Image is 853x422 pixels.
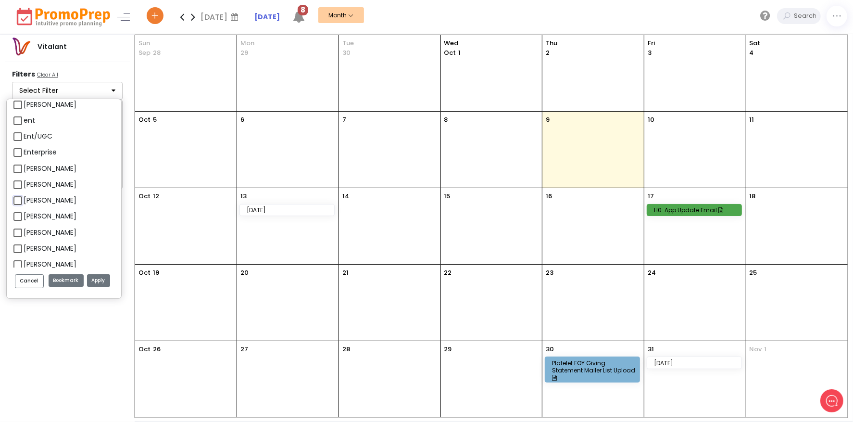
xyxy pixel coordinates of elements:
[138,268,151,278] p: Oct
[654,206,738,214] div: H0: App Update Email
[153,345,161,354] p: 26
[37,71,58,78] u: Clear All
[750,48,754,58] p: 4
[138,115,151,125] p: Oct
[24,195,76,205] label: [PERSON_NAME]
[648,38,742,48] span: Fri
[153,115,157,125] p: 5
[342,115,346,125] p: 7
[444,38,539,48] span: Wed
[750,115,754,125] p: 11
[153,192,159,201] p: 12
[444,48,461,58] p: 1
[342,345,350,354] p: 28
[24,179,76,190] label: [PERSON_NAME]
[240,268,249,278] p: 20
[24,115,35,126] label: ent
[240,192,247,201] p: 13
[12,69,35,79] strong: Filters
[546,115,550,125] p: 9
[240,115,244,125] p: 6
[201,10,241,24] div: [DATE]
[444,268,452,278] p: 22
[648,48,652,58] p: 3
[12,82,123,100] button: Select Filter
[552,359,636,381] div: Platelet EOY Giving Statement Mailer List Upload
[648,192,654,201] p: 17
[342,48,351,58] p: 30
[318,7,364,23] button: Month
[138,48,151,58] p: Sep
[654,359,738,367] div: [DATE]
[14,64,178,79] h2: What can we do to help?
[750,38,844,48] span: Sat
[750,345,762,354] span: Nov
[24,243,76,254] label: [PERSON_NAME]
[648,115,654,125] p: 10
[138,38,233,48] span: Sun
[240,48,248,58] p: 29
[648,345,654,354] p: 31
[24,147,57,157] label: Enterprise
[254,12,280,22] a: [DATE]
[138,192,151,201] p: Oct
[750,192,756,201] p: 18
[240,38,335,48] span: Mon
[24,228,76,238] label: [PERSON_NAME]
[247,206,330,214] div: [DATE]
[153,268,159,278] p: 19
[80,336,122,343] span: We run on Gist
[31,42,74,52] div: Vitalant
[153,48,161,58] p: 28
[765,345,767,354] p: 1
[546,268,553,278] p: 23
[15,274,44,288] button: Cancel
[12,37,31,56] img: vitalantlogo.png
[546,192,552,201] p: 16
[15,97,177,116] button: New conversation
[87,274,110,287] button: Apply
[444,48,456,57] span: Oct
[444,192,451,201] p: 15
[342,268,349,278] p: 21
[444,115,448,125] p: 8
[546,48,550,58] p: 2
[546,38,640,48] span: Thu
[648,268,656,278] p: 24
[24,164,76,174] label: [PERSON_NAME]
[14,47,178,62] h1: Hello [PERSON_NAME]!
[24,259,76,269] label: [PERSON_NAME]
[820,389,843,412] iframe: gist-messenger-bubble-iframe
[24,131,52,141] label: Ent/UGC
[342,192,349,201] p: 14
[444,345,452,354] p: 29
[298,5,308,15] span: 8
[546,345,554,354] p: 30
[49,274,84,287] button: Bookmark
[342,38,437,48] span: Tue
[62,102,115,110] span: New conversation
[791,8,821,24] input: Search
[138,345,151,354] p: Oct
[24,100,76,110] label: [PERSON_NAME]
[750,268,757,278] p: 25
[24,211,76,221] label: [PERSON_NAME]
[240,345,248,354] p: 27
